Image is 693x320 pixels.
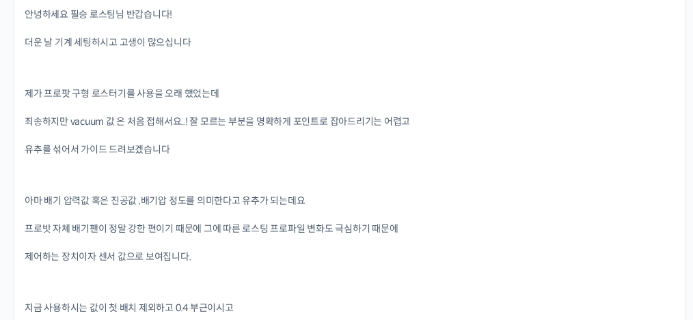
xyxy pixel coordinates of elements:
[43,227,51,238] span: 홈
[125,228,141,239] span: 대화
[25,250,191,263] span: 제어하는 장치이자 센서 값으로 보여집니다.
[25,194,675,208] p: 아마 배기 압력값 혹은 진공값 ,배기압 정도를 의미한다고 유추가 되는데요
[25,35,675,50] p: 더운 날 기계 세팅하시고 고생이 많으십니다
[25,87,675,101] p: 제가 프로팟 구형 로스터기를 사용을 오래 했었는데
[25,8,675,22] p: 안녕하세요 필승 로스팅님 반갑습니다!
[176,207,262,241] a: 설정
[25,222,675,236] p: 프로밧 자체 배기팬이 정말 강한 편이기 때문에 그에 따른 로스팅 프로파일 변화도 극심하기 때문에
[25,301,675,315] p: 지금 사용하시는 값이 첫 배치 제외하고 0.4 부근이시고
[90,207,176,241] a: 대화
[25,143,675,157] p: 유추를 섞어서 가이드 드려보겠습니다
[211,227,228,238] span: 설정
[25,115,675,129] p: 죄송하지만 vacuum 값 은 처음 접해서요..! 잘 모르는 부분을 명확하게 포인트로 잡아드리기는 어렵고
[4,207,90,241] a: 홈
